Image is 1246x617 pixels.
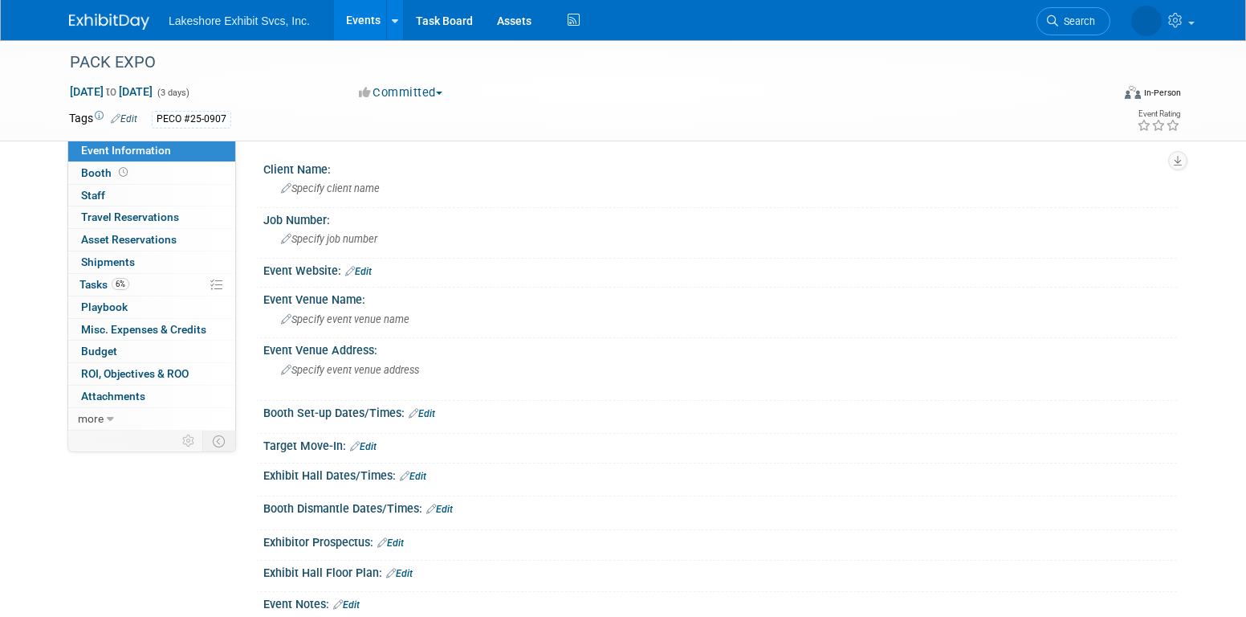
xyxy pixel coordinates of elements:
span: Shipments [81,255,135,268]
a: Edit [386,568,413,579]
div: Event Venue Name: [263,288,1177,308]
span: Booth [81,166,131,179]
a: Edit [400,471,426,482]
div: In-Person [1143,87,1181,99]
div: PECO #25-0907 [152,111,231,128]
a: Staff [68,185,235,206]
a: Attachments [68,386,235,407]
div: Event Notes: [263,592,1177,613]
img: Format-Inperson.png [1125,86,1141,99]
a: Edit [350,441,377,452]
span: Attachments [81,390,145,402]
td: Tags [69,110,137,129]
div: Event Rating [1137,110,1180,118]
a: ROI, Objectives & ROO [68,363,235,385]
div: Job Number: [263,208,1177,228]
a: Playbook [68,296,235,318]
a: Edit [409,408,435,419]
img: MICHELLE MOYA [1131,6,1162,36]
div: Booth Dismantle Dates/Times: [263,496,1177,517]
a: Travel Reservations [68,206,235,228]
a: Shipments [68,251,235,273]
button: Committed [353,84,449,101]
div: Exhibitor Prospectus: [263,530,1177,551]
span: Specify event venue name [281,313,409,325]
td: Toggle Event Tabs [203,431,236,452]
span: Event Information [81,144,171,157]
span: Lakeshore Exhibit Svcs, Inc. [169,14,310,27]
span: Misc. Expenses & Credits [81,323,206,336]
span: more [78,412,104,425]
span: Specify event venue address [281,364,419,376]
img: ExhibitDay [69,14,149,30]
span: Playbook [81,300,128,313]
span: Travel Reservations [81,210,179,223]
a: Edit [377,537,404,549]
span: ROI, Objectives & ROO [81,367,189,380]
span: Specify client name [281,182,380,194]
span: to [104,85,119,98]
a: Edit [345,266,372,277]
td: Personalize Event Tab Strip [175,431,203,452]
a: Misc. Expenses & Credits [68,319,235,341]
span: [DATE] [DATE] [69,84,153,99]
div: Booth Set-up Dates/Times: [263,401,1177,422]
div: Target Move-In: [263,434,1177,455]
span: Budget [81,345,117,358]
div: Exhibit Hall Dates/Times: [263,464,1177,484]
a: Edit [111,113,137,125]
a: Edit [333,599,360,611]
span: Asset Reservations [81,233,177,246]
a: Event Information [68,140,235,161]
a: more [68,408,235,430]
span: 6% [112,278,129,290]
span: Booth not reserved yet [116,166,131,178]
div: PACK EXPO [64,48,1086,77]
div: Event Website: [263,259,1177,280]
div: Exhibit Hall Floor Plan: [263,561,1177,582]
a: Search [1036,7,1110,35]
a: Booth [68,162,235,184]
a: Asset Reservations [68,229,235,251]
a: Edit [426,504,453,515]
div: Event Venue Address: [263,338,1177,358]
span: Tasks [79,278,129,291]
div: Event Format [1016,84,1181,108]
span: Specify job number [281,233,377,245]
a: Tasks6% [68,274,235,296]
div: Client Name: [263,157,1177,178]
span: Search [1058,15,1095,27]
span: (3 days) [156,88,189,98]
a: Budget [68,341,235,362]
span: Staff [81,189,105,202]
